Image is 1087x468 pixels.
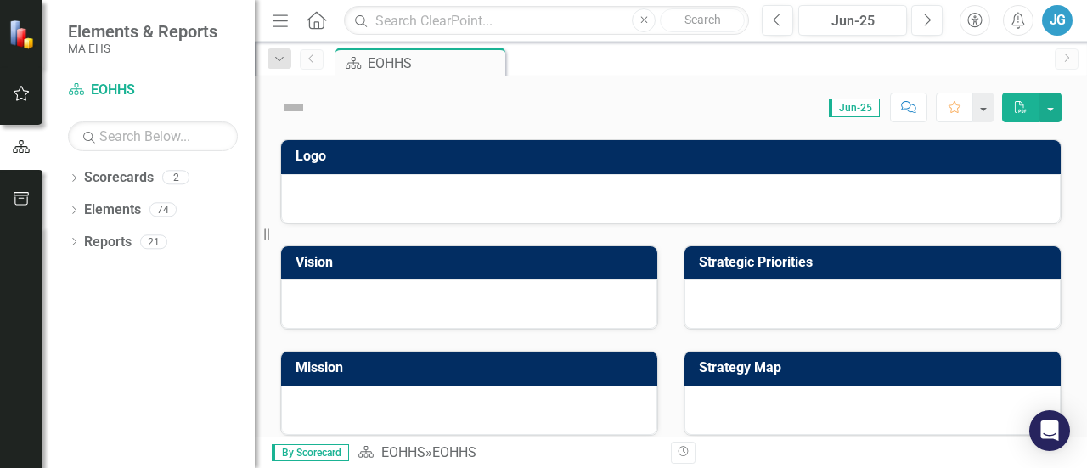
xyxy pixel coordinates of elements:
[296,360,649,375] h3: Mission
[660,8,745,32] button: Search
[296,149,1052,164] h3: Logo
[1042,5,1073,36] button: JG
[1029,410,1070,451] div: Open Intercom Messenger
[344,6,749,36] input: Search ClearPoint...
[84,233,132,252] a: Reports
[68,42,217,55] small: MA EHS
[280,94,307,121] img: Not Defined
[684,13,721,26] span: Search
[84,168,154,188] a: Scorecards
[432,444,476,460] div: EOHHS
[8,19,38,48] img: ClearPoint Strategy
[296,255,649,270] h3: Vision
[699,255,1052,270] h3: Strategic Priorities
[358,443,658,463] div: »
[140,234,167,249] div: 21
[798,5,907,36] button: Jun-25
[272,444,349,461] span: By Scorecard
[368,53,501,74] div: EOHHS
[68,81,238,100] a: EOHHS
[829,99,880,117] span: Jun-25
[162,171,189,185] div: 2
[149,203,177,217] div: 74
[68,21,217,42] span: Elements & Reports
[804,11,901,31] div: Jun-25
[84,200,141,220] a: Elements
[699,360,1052,375] h3: Strategy Map
[68,121,238,151] input: Search Below...
[381,444,425,460] a: EOHHS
